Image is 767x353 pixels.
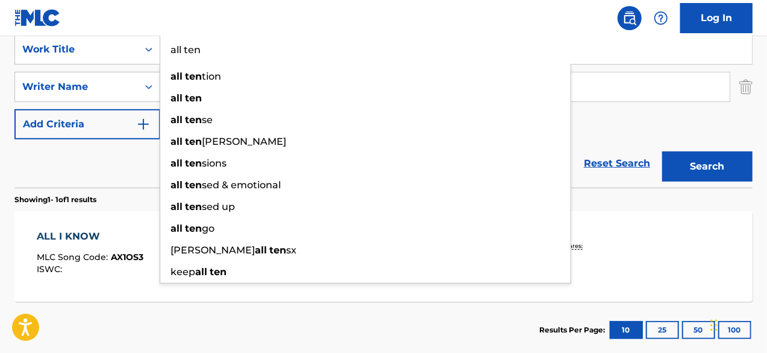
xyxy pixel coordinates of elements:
div: Drag [710,307,718,343]
span: tion [202,71,221,82]
div: ALL I KNOW [37,229,143,244]
span: [PERSON_NAME] [171,244,255,256]
strong: ten [210,266,227,278]
strong: ten [185,223,202,234]
strong: ten [185,157,202,169]
strong: all [171,114,183,126]
div: Writer Name [22,80,131,94]
strong: all [171,71,183,82]
strong: all [171,157,183,169]
button: Search [662,151,753,182]
strong: all [171,201,183,212]
span: sions [202,157,227,169]
strong: all [171,136,183,147]
span: [PERSON_NAME] [202,136,286,147]
span: sx [286,244,296,256]
span: AX1OS3 [111,252,143,262]
span: keep [171,266,195,278]
form: Search Form [14,34,753,188]
span: se [202,114,213,126]
img: MLC Logo [14,9,61,27]
strong: ten [185,179,202,191]
strong: ten [185,92,202,104]
span: go [202,223,214,234]
strong: ten [185,114,202,126]
div: Work Title [22,42,131,57]
strong: all [171,92,183,104]
img: 9d2ae6d4665cec9f34b9.svg [136,117,151,132]
span: MLC Song Code : [37,252,111,262]
button: 50 [682,321,715,339]
span: sed & emotional [202,179,281,191]
p: Showing 1 - 1 of 1 results [14,194,96,205]
button: 25 [646,321,679,339]
img: Delete Criterion [739,72,753,102]
div: Help [649,6,673,30]
a: Reset Search [578,150,656,177]
a: ALL I KNOWMLC Song Code:AX1OS3ISWC:Writers (2)[PERSON_NAME], [PERSON_NAME] [PERSON_NAME]Recording... [14,211,753,302]
a: Log In [680,3,753,33]
iframe: Chat Widget [707,295,767,353]
strong: ten [185,71,202,82]
strong: all [171,179,183,191]
strong: ten [185,201,202,212]
img: search [622,11,637,25]
strong: ten [269,244,286,256]
img: help [654,11,668,25]
button: 10 [610,321,643,339]
span: sed up [202,201,235,212]
span: ISWC : [37,264,65,275]
p: Results Per Page: [539,325,608,336]
strong: all [255,244,267,256]
strong: all [195,266,207,278]
strong: ten [185,136,202,147]
button: Add Criteria [14,109,160,139]
a: Public Search [618,6,642,30]
strong: all [171,223,183,234]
